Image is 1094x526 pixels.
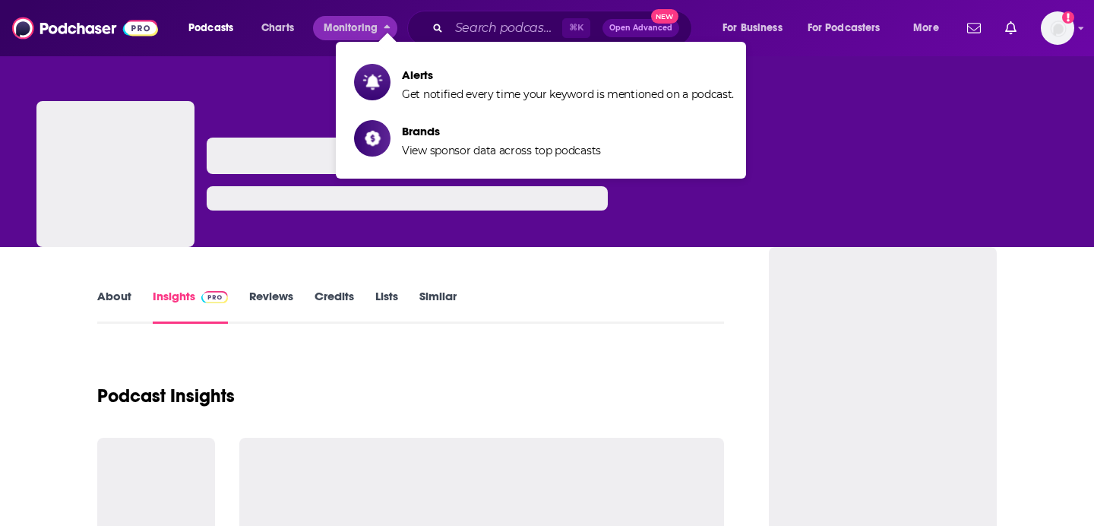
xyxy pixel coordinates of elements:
span: ⌘ K [562,18,590,38]
span: More [913,17,939,39]
span: For Business [722,17,783,39]
button: open menu [178,16,253,40]
img: User Profile [1041,11,1074,45]
span: Get notified every time your keyword is mentioned on a podcast. [402,87,734,101]
a: Show notifications dropdown [999,15,1023,41]
a: Similar [419,289,457,324]
span: New [651,9,678,24]
a: About [97,289,131,324]
span: Charts [261,17,294,39]
svg: Add a profile image [1062,11,1074,24]
a: InsightsPodchaser Pro [153,289,228,324]
span: Monitoring [324,17,378,39]
div: Search podcasts, credits, & more... [422,11,707,46]
span: Podcasts [188,17,233,39]
span: Alerts [402,68,734,82]
button: open menu [798,16,903,40]
button: Show profile menu [1041,11,1074,45]
button: close menu [313,16,397,40]
a: Credits [315,289,354,324]
span: Brands [402,124,601,138]
h1: Podcast Insights [97,385,235,407]
button: open menu [712,16,802,40]
img: Podchaser - Follow, Share and Rate Podcasts [12,14,158,43]
a: Show notifications dropdown [961,15,987,41]
button: open menu [903,16,958,40]
span: For Podcasters [808,17,881,39]
span: View sponsor data across top podcasts [402,144,601,157]
img: Podchaser Pro [201,291,228,303]
a: Reviews [249,289,293,324]
button: Open AdvancedNew [602,19,679,37]
span: Logged in as FIREPodchaser25 [1041,11,1074,45]
span: Open Advanced [609,24,672,32]
a: Charts [251,16,303,40]
input: Search podcasts, credits, & more... [449,16,562,40]
a: Lists [375,289,398,324]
